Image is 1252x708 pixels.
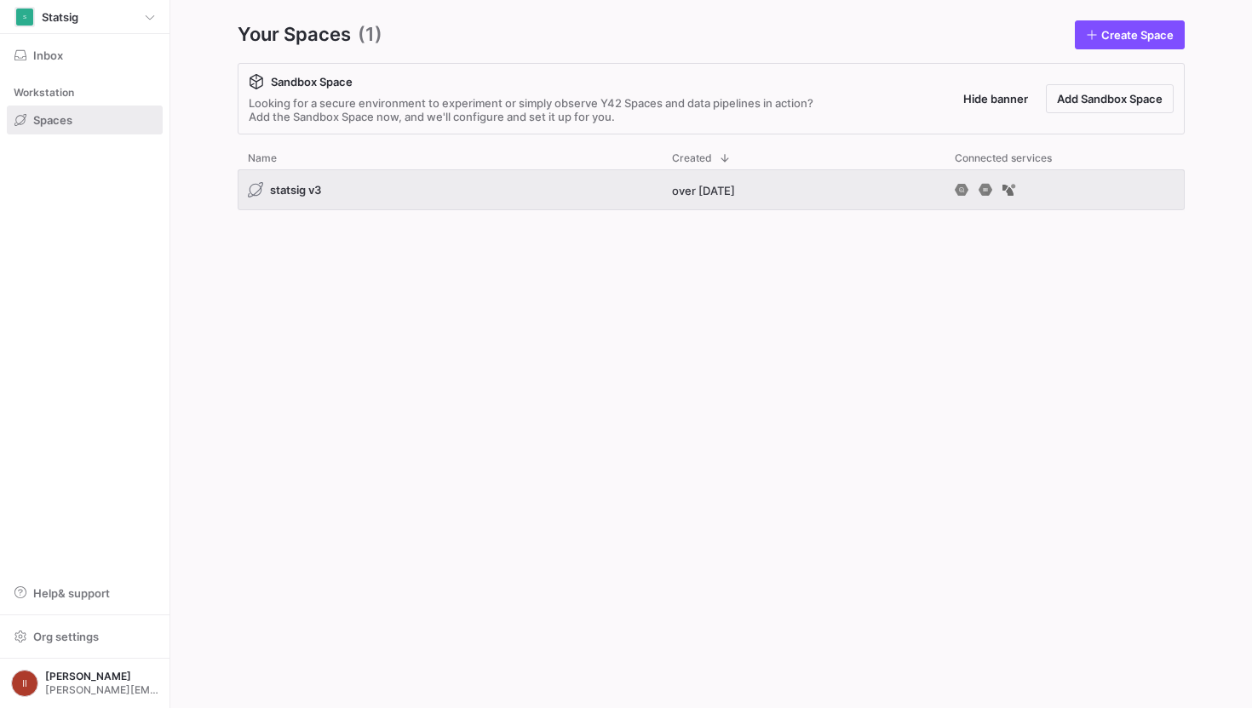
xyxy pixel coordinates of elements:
[672,184,735,197] span: over [DATE]
[16,9,33,26] div: S
[271,75,353,88] span: Sandbox Space
[33,586,110,600] span: Help & support
[1075,20,1185,49] a: Create Space
[33,49,63,62] span: Inbox
[238,20,351,49] span: Your Spaces
[11,670,38,697] div: II
[33,113,72,127] span: Spaces
[270,183,321,197] span: statsig v3
[7,80,163,106] div: Workstation
[45,684,158,696] span: [PERSON_NAME][EMAIL_ADDRESS][DOMAIN_NAME]
[1046,84,1174,113] button: Add Sandbox Space
[358,20,382,49] span: (1)
[963,92,1028,106] span: Hide banner
[7,622,163,651] button: Org settings
[7,579,163,608] button: Help& support
[7,631,163,645] a: Org settings
[42,10,78,24] span: Statsig
[1057,92,1163,106] span: Add Sandbox Space
[248,152,277,164] span: Name
[1101,28,1174,42] span: Create Space
[7,665,163,701] button: II[PERSON_NAME][PERSON_NAME][EMAIL_ADDRESS][DOMAIN_NAME]
[238,169,1185,217] div: Press SPACE to select this row.
[952,84,1039,113] button: Hide banner
[672,152,712,164] span: Created
[45,671,158,682] span: [PERSON_NAME]
[249,96,813,123] div: Looking for a secure environment to experiment or simply observe Y42 Spaces and data pipelines in...
[33,630,99,643] span: Org settings
[7,106,163,134] a: Spaces
[955,152,1052,164] span: Connected services
[7,41,163,70] button: Inbox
